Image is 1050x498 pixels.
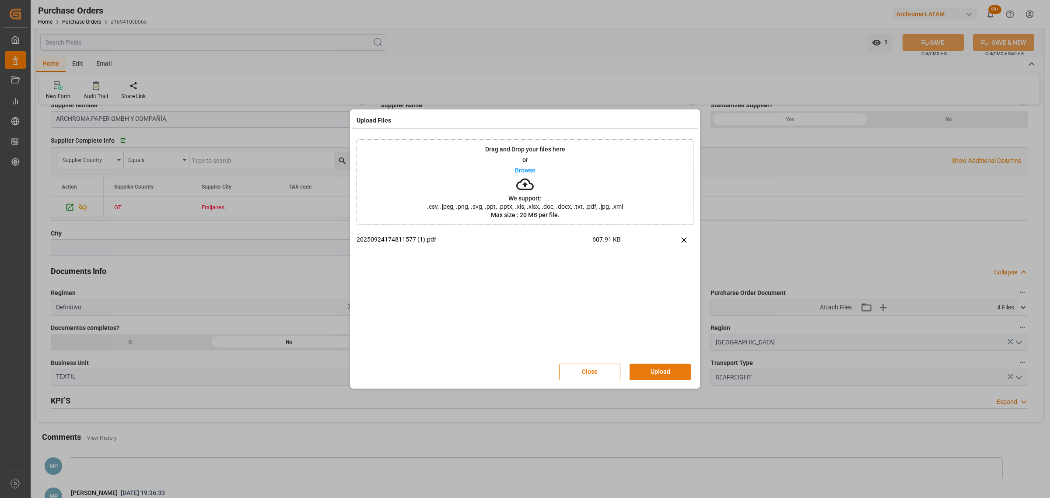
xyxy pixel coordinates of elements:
[357,139,693,225] div: Drag and Drop your files hereorBrowseWe support:.csv, .jpeg, .png, .svg, .ppt, .pptx, .xls, .xlsx...
[485,146,565,152] p: Drag and Drop your files here
[421,203,629,210] span: .csv, .jpeg, .png, .svg, .ppt, .pptx, .xls, .xlsx, .doc, .docx, .txt, .pdf, .jpg, .xml
[522,157,528,163] p: or
[357,235,592,244] p: 20250924174811577 (1).pdf
[630,364,691,380] button: Upload
[592,235,652,250] span: 607.91 KB
[357,116,391,125] h4: Upload Files
[515,167,535,173] p: Browse
[559,364,620,380] button: Close
[491,212,560,218] p: Max size : 20 MB per file.
[508,195,542,201] p: We support:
